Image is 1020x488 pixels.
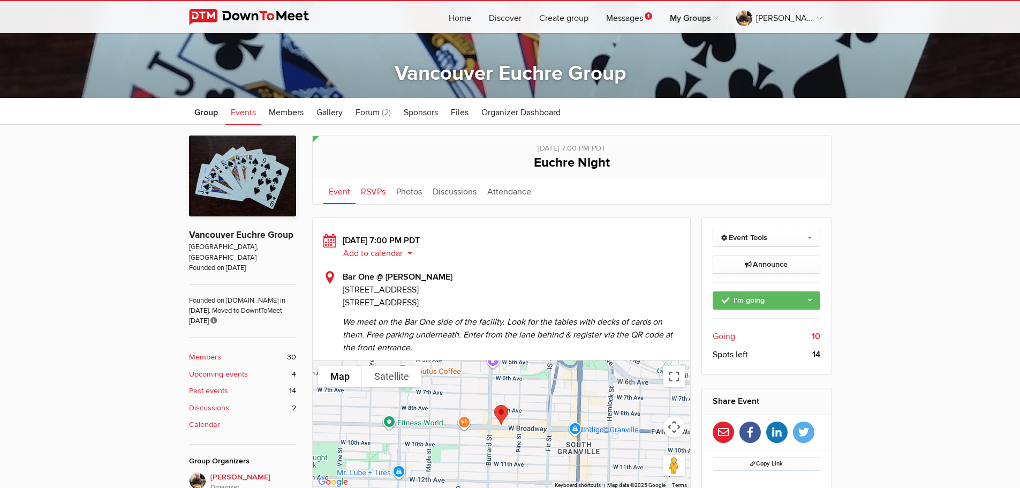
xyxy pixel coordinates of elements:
[481,107,561,118] span: Organizer Dashboard
[607,482,666,488] span: Map data ©2025 Google
[189,419,220,431] b: Calendar
[356,177,391,204] a: RSVPs
[269,107,304,118] span: Members
[316,107,343,118] span: Gallery
[728,1,831,33] a: [PERSON_NAME]
[194,107,218,118] span: Group
[189,242,296,263] span: [GEOGRAPHIC_DATA], [GEOGRAPHIC_DATA]
[362,366,421,387] button: Show satellite imagery
[189,402,296,414] a: Discussions 2
[661,1,727,33] a: My Groups
[745,260,788,269] span: Announce
[713,457,820,471] button: Copy Link
[343,272,452,282] b: Bar One @ [PERSON_NAME]
[343,309,680,354] span: We meet on the Bar One side of the facility. Look for the tables with decks of cards on them. Fre...
[323,234,680,260] div: [DATE] 7:00 PM PDT
[713,291,820,310] a: I'm going
[189,9,326,25] img: DownToMeet
[289,385,296,397] span: 14
[189,136,296,216] img: Vancouver Euchre Group
[750,460,783,467] span: Copy Link
[343,283,680,296] span: [STREET_ADDRESS]
[534,155,610,170] span: Euchre Night
[318,366,362,387] button: Show street map
[189,263,296,273] span: Founded on [DATE]
[531,1,597,33] a: Create group
[476,98,566,125] a: Organizer Dashboard
[189,369,296,380] a: Upcoming events 4
[398,98,443,125] a: Sponsors
[713,229,820,247] a: Event Tools
[480,1,530,33] a: Discover
[343,249,420,258] button: Add to calendar
[713,256,820,274] a: Announce
[189,229,293,241] a: Vancouver Euchre Group
[189,385,228,397] b: Past events
[225,98,261,125] a: Events
[189,98,223,125] a: Group
[482,177,537,204] a: Attendance
[350,98,396,125] a: Forum (2)
[382,107,391,118] span: (2)
[713,388,820,414] h2: Share Event
[292,369,296,380] span: 4
[445,98,474,125] a: Files
[189,369,248,380] b: Upcoming events
[598,1,661,33] a: Messages1
[663,416,685,438] button: Map camera controls
[663,455,685,476] button: Drag Pegman onto the map to open Street View
[812,330,820,343] b: 10
[311,98,348,125] a: Gallery
[323,136,820,154] div: [DATE] 7:00 PM PDT
[356,107,380,118] span: Forum
[323,177,356,204] a: Event
[391,177,427,204] a: Photos
[451,107,469,118] span: Files
[427,177,482,204] a: Discussions
[263,98,309,125] a: Members
[672,482,687,488] a: Terms (opens in new tab)
[189,351,221,363] b: Members
[645,12,652,20] span: 1
[713,348,748,361] span: Spots left
[189,351,296,363] a: Members 30
[395,61,626,86] a: Vancouver Euchre Group
[189,402,229,414] b: Discussions
[812,348,820,361] b: 14
[189,455,296,467] div: Group Organizers
[189,419,296,431] a: Calendar
[189,284,296,327] span: Founded on [DOMAIN_NAME] in [DATE]. Moved to DowntToMeet [DATE]
[287,351,296,363] span: 30
[189,385,296,397] a: Past events 14
[663,366,685,387] button: Toggle fullscreen view
[231,107,256,118] span: Events
[343,297,419,308] span: [STREET_ADDRESS]
[404,107,438,118] span: Sponsors
[440,1,480,33] a: Home
[713,330,735,343] span: Going
[292,402,296,414] span: 2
